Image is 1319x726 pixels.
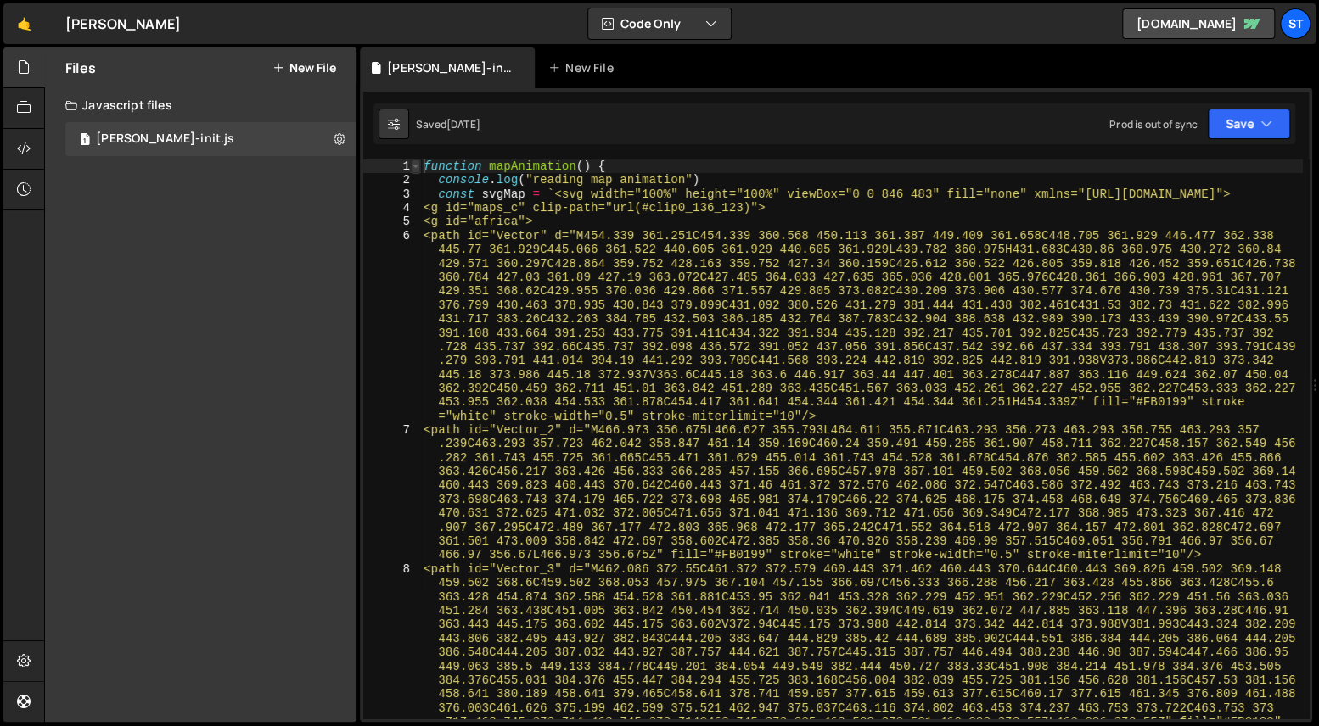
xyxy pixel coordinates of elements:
div: 3 [363,187,421,201]
div: Prod is out of sync [1109,117,1198,131]
a: 🤙 [3,3,45,44]
a: [DOMAIN_NAME] [1122,8,1275,39]
div: [PERSON_NAME]-init.js [387,59,514,76]
div: Saved [416,117,480,131]
div: [PERSON_NAME] [65,14,181,34]
div: 16692/45602.js [65,122,356,156]
div: Javascript files [45,88,356,122]
div: 7 [363,423,421,562]
button: Save [1208,109,1290,139]
div: 4 [363,201,421,215]
h2: Files [65,59,96,77]
div: New File [548,59,620,76]
a: St [1280,8,1311,39]
button: Code Only [588,8,731,39]
button: New File [272,61,336,75]
div: 6 [363,229,421,423]
span: 1 [80,134,90,148]
div: [DATE] [446,117,480,131]
div: 1 [363,159,421,173]
div: 2 [363,173,421,187]
div: 5 [363,215,421,228]
div: [PERSON_NAME]-init.js [96,131,234,147]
